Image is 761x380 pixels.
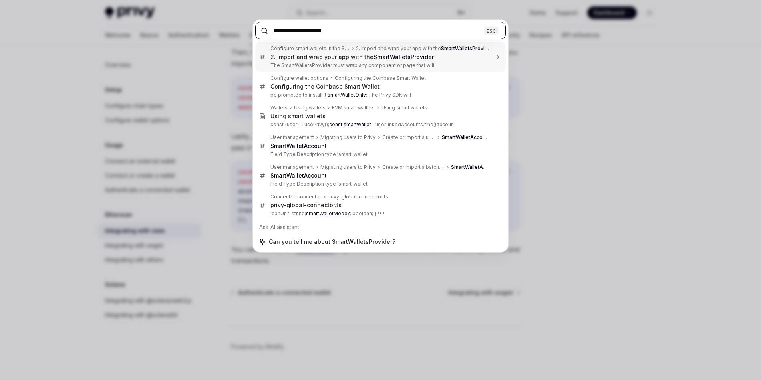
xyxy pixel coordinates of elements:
div: 2. Import and wrap your app with the [270,53,434,61]
p: iconUrl?: string; : boolean; } /** [270,210,489,217]
div: Ask AI assistant [255,220,506,234]
div: Create or import a batch of users [382,164,445,170]
b: SmartWalletAccount [451,164,499,170]
div: Using wallets [294,105,326,111]
b: SmartWalletAccount [270,172,327,179]
div: Using smart wallets [270,113,326,120]
b: SmartWalletAccount [270,142,327,149]
div: User management [270,134,314,141]
p: Field Type Description type 'smart_wallet' [270,151,489,158]
p: const {user} = usePrivy(); = user.linkedAccounts.find((accoun [270,121,489,128]
div: Create or import a user [382,134,435,141]
div: Configure wallet options [270,75,328,81]
div: Migrating users to Privy [320,164,376,170]
b: smartWalletMode? [306,210,350,216]
span: Can you tell me about SmartWalletsProvider? [269,238,395,246]
div: EVM smart wallets [332,105,375,111]
div: privy-global-connector.ts [328,194,388,200]
div: Wallets [270,105,288,111]
b: const smartWallet [329,121,371,127]
b: SmartWalletsProvider [374,53,434,60]
b: SmartWalletsProvider [441,45,493,51]
div: Configure smart wallets in the SDK [270,45,350,52]
div: 2. Import and wrap your app with the [356,45,489,52]
div: Using smart wallets [381,105,427,111]
div: User management [270,164,314,170]
p: The SmartWalletsProvider must wrap any component or page that will [270,62,489,69]
b: SmartWalletAccount [442,134,490,140]
div: Connectkit connector [270,194,321,200]
p: be prompted to install it. : The Privy SDK will [270,92,489,98]
b: smartWalletOnly [328,92,366,98]
div: privy-global-connector.ts [270,202,342,209]
p: Field Type Description type 'smart_wallet' [270,181,489,187]
div: Configuring the Coinbase Smart Wallet [335,75,426,81]
div: Configuring the Coinbase Smart Wallet [270,83,380,90]
div: Migrating users to Privy [320,134,376,141]
div: ESC [484,26,499,35]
